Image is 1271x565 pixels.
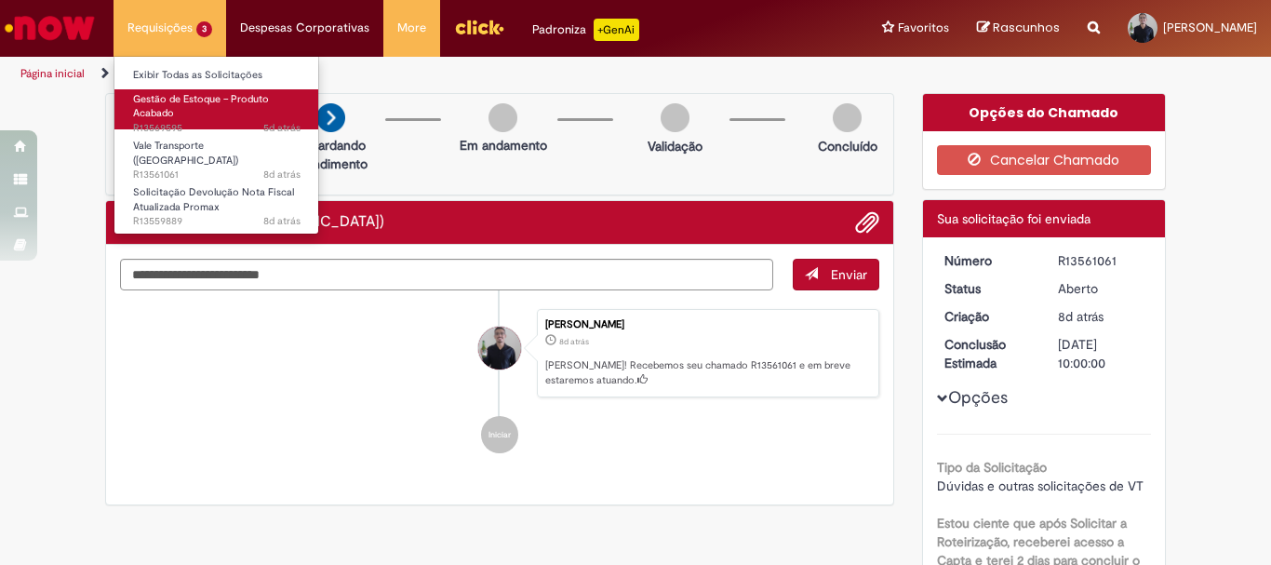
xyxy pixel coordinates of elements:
img: img-circle-grey.png [833,103,862,132]
time: 23/09/2025 15:40:09 [263,214,301,228]
div: [PERSON_NAME] [545,319,869,330]
span: R13559889 [133,214,301,229]
button: Cancelar Chamado [937,145,1152,175]
span: 8d atrás [1058,308,1104,325]
span: Dúvidas e outras solicitações de VT [937,478,1144,494]
ul: Requisições [114,56,319,235]
img: arrow-next.png [316,103,345,132]
span: Despesas Corporativas [240,19,369,37]
span: 8d atrás [559,336,589,347]
div: Opções do Chamado [923,94,1166,131]
span: Solicitação Devolução Nota Fiscal Atualizada Promax [133,185,294,214]
a: Página inicial [20,66,85,81]
span: R13561061 [133,168,301,182]
p: Concluído [818,137,877,155]
span: 3 [196,21,212,37]
span: Enviar [831,266,867,283]
a: Aberto R13559889 : Solicitação Devolução Nota Fiscal Atualizada Promax [114,182,319,222]
dt: Criação [930,307,1045,326]
span: Rascunhos [993,19,1060,36]
span: Vale Transporte ([GEOGRAPHIC_DATA]) [133,139,238,168]
p: Validação [648,137,702,155]
div: R13561061 [1058,251,1144,270]
li: Alexsander Dourado De Oliveira [120,309,879,398]
time: 23/09/2025 20:23:02 [263,168,301,182]
p: Em andamento [460,136,547,155]
dt: Número [930,251,1045,270]
span: Sua solicitação foi enviada [937,210,1090,227]
span: More [397,19,426,37]
span: 5d atrás [263,121,301,135]
div: Alexsander Dourado De Oliveira [478,327,521,370]
a: Rascunhos [977,20,1060,37]
p: [PERSON_NAME]! Recebemos seu chamado R13561061 e em breve estaremos atuando. [545,358,869,387]
a: Aberto R13569595 : Gestão de Estoque – Produto Acabado [114,89,319,129]
div: Padroniza [532,19,639,41]
span: 8d atrás [263,168,301,182]
ul: Trilhas de página [14,57,834,91]
img: img-circle-grey.png [661,103,689,132]
img: img-circle-grey.png [488,103,517,132]
dt: Conclusão Estimada [930,335,1045,372]
textarea: Digite sua mensagem aqui... [120,259,773,290]
span: Gestão de Estoque – Produto Acabado [133,92,269,121]
span: Favoritos [898,19,949,37]
time: 26/09/2025 10:06:35 [263,121,301,135]
b: Tipo da Solicitação [937,459,1047,476]
ul: Histórico de tíquete [120,290,879,473]
time: 23/09/2025 20:23:00 [559,336,589,347]
p: Aguardando atendimento [286,136,376,173]
div: [DATE] 10:00:00 [1058,335,1144,372]
img: ServiceNow [2,9,98,47]
a: Aberto R13561061 : Vale Transporte (VT) [114,136,319,176]
div: Aberto [1058,279,1144,298]
span: [PERSON_NAME] [1163,20,1257,35]
a: Exibir Todas as Solicitações [114,65,319,86]
span: R13569595 [133,121,301,136]
div: 23/09/2025 20:23:00 [1058,307,1144,326]
button: Enviar [793,259,879,290]
button: Adicionar anexos [855,210,879,235]
span: Requisições [127,19,193,37]
span: 8d atrás [263,214,301,228]
img: click_logo_yellow_360x200.png [454,13,504,41]
p: +GenAi [594,19,639,41]
dt: Status [930,279,1045,298]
